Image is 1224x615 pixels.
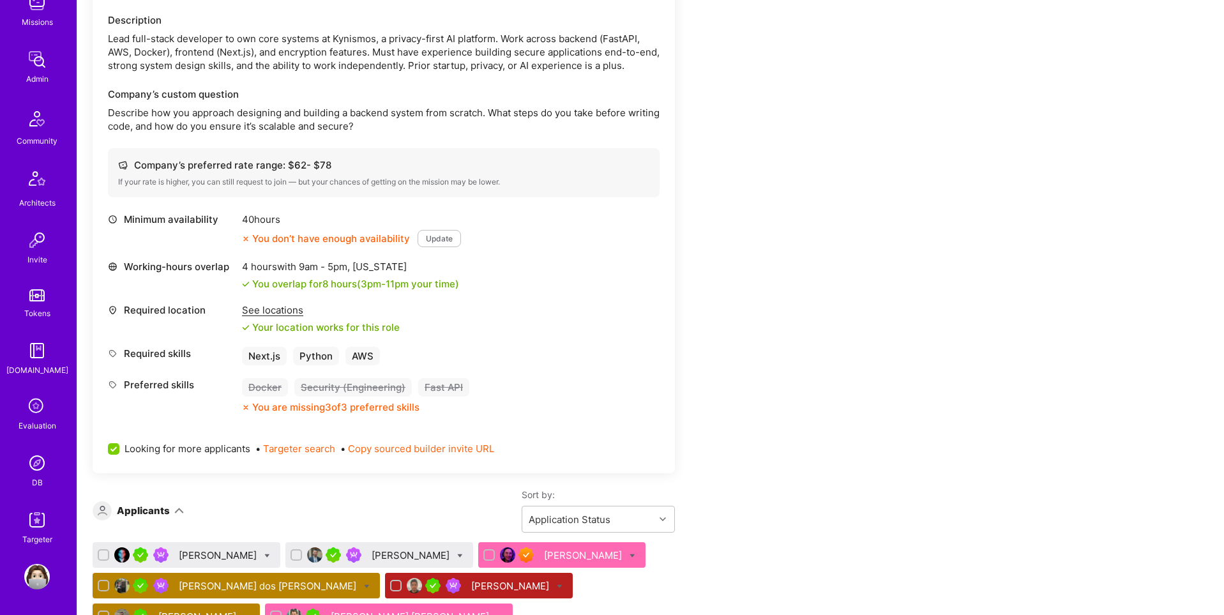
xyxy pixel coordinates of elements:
i: icon CloseOrange [242,404,250,411]
div: Description [108,13,660,27]
div: Required skills [108,347,236,360]
div: Company’s custom question [108,87,660,101]
img: Been on Mission [153,547,169,563]
div: 4 hours with [US_STATE] [242,260,459,273]
img: Community [22,103,52,134]
img: A.Teamer in Residence [133,578,148,593]
img: User Avatar [24,564,50,589]
div: Docker [242,378,288,397]
img: Invite [24,227,50,253]
img: Admin Search [24,450,50,476]
div: Minimum availability [108,213,236,226]
div: You overlap for 8 hours ( your time) [252,277,459,291]
div: See locations [242,303,400,317]
div: Fast API [418,378,469,397]
img: A.Teamer in Residence [326,547,341,563]
img: Exceptional A.Teamer [518,547,534,563]
div: Tokens [24,307,50,320]
img: Architects [22,165,52,196]
span: 3pm - 11pm [361,278,409,290]
i: icon Check [242,280,250,288]
img: User Avatar [114,547,130,563]
div: [PERSON_NAME] [372,549,452,562]
a: User Avatar [21,564,53,589]
div: [PERSON_NAME] [544,549,624,562]
div: DB [32,476,43,489]
div: Admin [26,72,49,86]
div: Preferred skills [108,378,236,391]
div: Invite [27,253,47,266]
div: Company’s preferred rate range: $ 62 - $ 78 [118,158,649,172]
div: You are missing 3 of 3 preferred skills [252,400,419,414]
i: icon Cash [118,160,128,170]
div: Working-hours overlap [108,260,236,273]
img: User Avatar [407,578,422,593]
i: icon Check [242,324,250,331]
div: Security (Engineering) [294,378,412,397]
div: Evaluation [19,419,56,432]
span: • [255,442,335,455]
img: Skill Targeter [24,507,50,533]
i: icon CloseOrange [242,235,250,243]
i: icon Applicant [98,506,107,515]
div: AWS [345,347,380,365]
i: Bulk Status Update [630,553,635,559]
span: • [340,442,494,455]
i: icon ArrowDown [174,506,184,515]
i: Bulk Status Update [557,584,563,589]
div: Application Status [529,513,610,526]
img: guide book [24,338,50,363]
div: Python [293,347,339,365]
div: If your rate is higher, you can still request to join — but your chances of getting on the missio... [118,177,649,187]
img: A.Teamer in Residence [425,578,441,593]
div: You don’t have enough availability [242,232,410,245]
div: Required location [108,303,236,317]
div: Applicants [117,504,170,517]
img: Been on Mission [446,578,461,593]
div: [PERSON_NAME] [179,549,259,562]
div: [DOMAIN_NAME] [6,363,68,377]
label: Sort by: [522,489,675,501]
div: [PERSON_NAME] dos [PERSON_NAME] [179,579,359,593]
img: A.Teamer in Residence [133,547,148,563]
img: Been on Mission [346,547,361,563]
img: Been on Mission [153,578,169,593]
i: icon Clock [108,215,117,224]
p: Describe how you approach designing and building a backend system from scratch. What steps do you... [108,106,660,133]
img: User Avatar [114,578,130,593]
div: Missions [22,15,53,29]
i: Bulk Status Update [264,553,270,559]
button: Targeter search [263,442,335,455]
div: [PERSON_NAME] [471,579,552,593]
button: Update [418,230,461,247]
div: Next.js [242,347,287,365]
i: icon Tag [108,380,117,390]
img: User Avatar [500,547,515,563]
div: Targeter [22,533,52,546]
div: Architects [19,196,56,209]
i: icon Location [108,305,117,315]
span: Looking for more applicants [125,442,250,455]
div: Lead full-stack developer to own core systems at Kynismos, a privacy-first AI platform. Work acro... [108,32,660,72]
i: Bulk Status Update [457,553,463,559]
div: Your location works for this role [242,321,400,334]
i: icon Tag [108,349,117,358]
i: icon Chevron [660,516,666,522]
div: 40 hours [242,213,461,226]
img: User Avatar [307,547,322,563]
i: icon SelectionTeam [25,395,49,419]
i: icon World [108,262,117,271]
img: tokens [29,289,45,301]
button: Copy sourced builder invite URL [348,442,494,455]
span: 9am - 5pm , [296,261,352,273]
i: Bulk Status Update [364,584,370,589]
div: Community [17,134,57,148]
img: admin teamwork [24,47,50,72]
